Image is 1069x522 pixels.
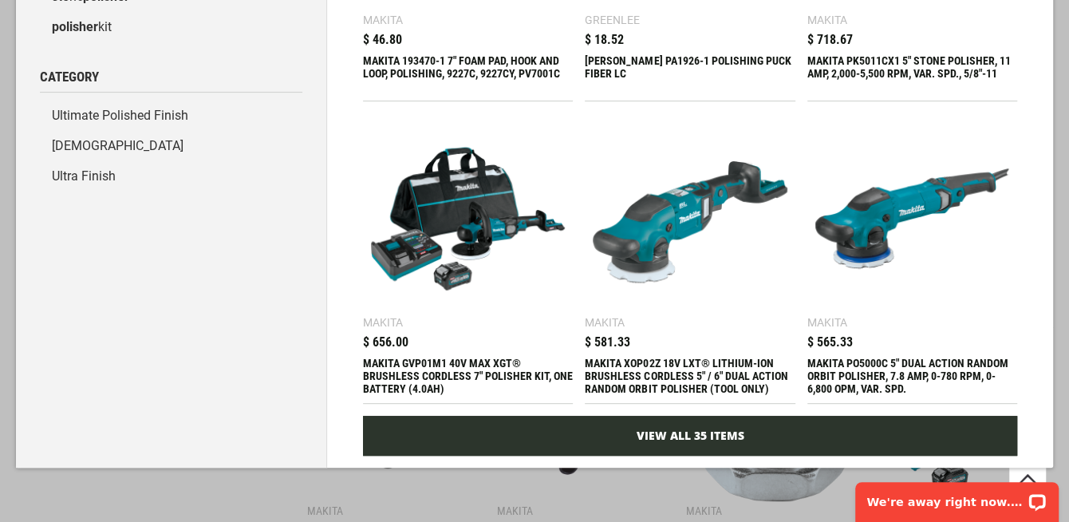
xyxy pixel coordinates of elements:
[363,34,402,46] span: $ 46.80
[52,19,98,34] b: polisher
[845,472,1069,522] iframe: LiveChat chat widget
[807,113,1017,402] a: MAKITA PO5000C 5 Makita $ 565.33 MAKITA PO5000C 5" DUAL ACTION RANDOM ORBIT POLISHER, 7.8 AMP, 0-...
[585,336,630,349] span: $ 581.33
[807,317,847,328] div: Makita
[585,113,795,402] a: MAKITA XOP02Z 18V LXT® LITHIUM-ION BRUSHLESS CORDLESS 5 Makita $ 581.33 MAKITA XOP02Z 18V LXT® LI...
[363,54,573,93] div: MAKITA 193470-1 7
[585,14,640,26] div: Greenlee
[807,14,847,26] div: Makita
[807,34,853,46] span: $ 718.67
[363,416,1017,456] a: View All 35 Items
[585,54,795,93] div: Greenlee PA1926-1 POLISHING PUCK FIBER LC
[815,121,1009,315] img: MAKITA PO5000C 5
[371,121,565,315] img: MAKITA GVP01M1 40V MAX XGT® BRUSHLESS CORDLESS 7
[363,357,573,395] div: MAKITA GVP01M1 40V MAX XGT® BRUSHLESS CORDLESS 7
[807,336,853,349] span: $ 565.33
[40,101,302,131] a: Ultimate Polished Finish
[363,317,403,328] div: Makita
[593,121,787,315] img: MAKITA XOP02Z 18V LXT® LITHIUM-ION BRUSHLESS CORDLESS 5
[585,317,625,328] div: Makita
[807,54,1017,93] div: MAKITA PK5011CX1 5
[40,12,302,42] a: polisherkit
[40,131,302,161] a: [DEMOGRAPHIC_DATA]
[585,357,795,395] div: MAKITA XOP02Z 18V LXT® LITHIUM-ION BRUSHLESS CORDLESS 5
[363,336,408,349] span: $ 656.00
[363,113,573,402] a: MAKITA GVP01M1 40V MAX XGT® BRUSHLESS CORDLESS 7 Makita $ 656.00 MAKITA GVP01M1 40V MAX XGT® BRUS...
[363,14,403,26] div: Makita
[40,161,302,192] a: Ultra Finish
[585,34,624,46] span: $ 18.52
[40,70,99,84] span: Category
[807,357,1017,395] div: MAKITA PO5000C 5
